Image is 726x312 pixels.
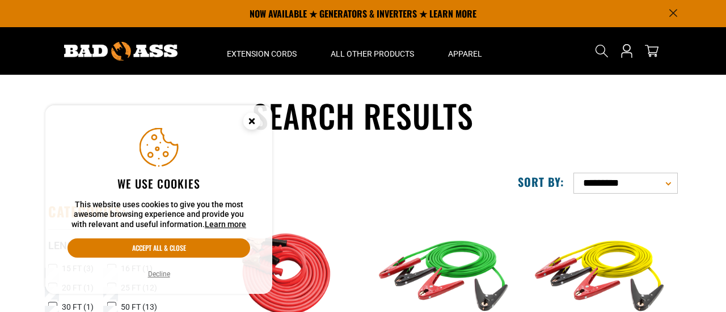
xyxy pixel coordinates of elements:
[518,174,564,189] label: Sort by:
[448,49,482,59] span: Apparel
[45,105,272,294] aside: Cookie Consent
[67,238,250,258] button: Accept all & close
[67,176,250,191] h2: We use cookies
[331,49,414,59] span: All Other Products
[64,42,178,61] img: Bad Ass Extension Cords
[314,27,431,75] summary: All Other Products
[227,49,297,59] span: Extension Cords
[205,220,246,229] a: Learn more
[48,95,678,136] h1: Search results
[593,42,611,60] summary: Search
[145,268,174,280] button: Decline
[431,27,499,75] summary: Apparel
[62,303,94,311] span: 30 FT (1)
[67,200,250,230] p: This website uses cookies to give you the most awesome browsing experience and provide you with r...
[121,303,157,311] span: 50 FT (13)
[210,27,314,75] summary: Extension Cords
